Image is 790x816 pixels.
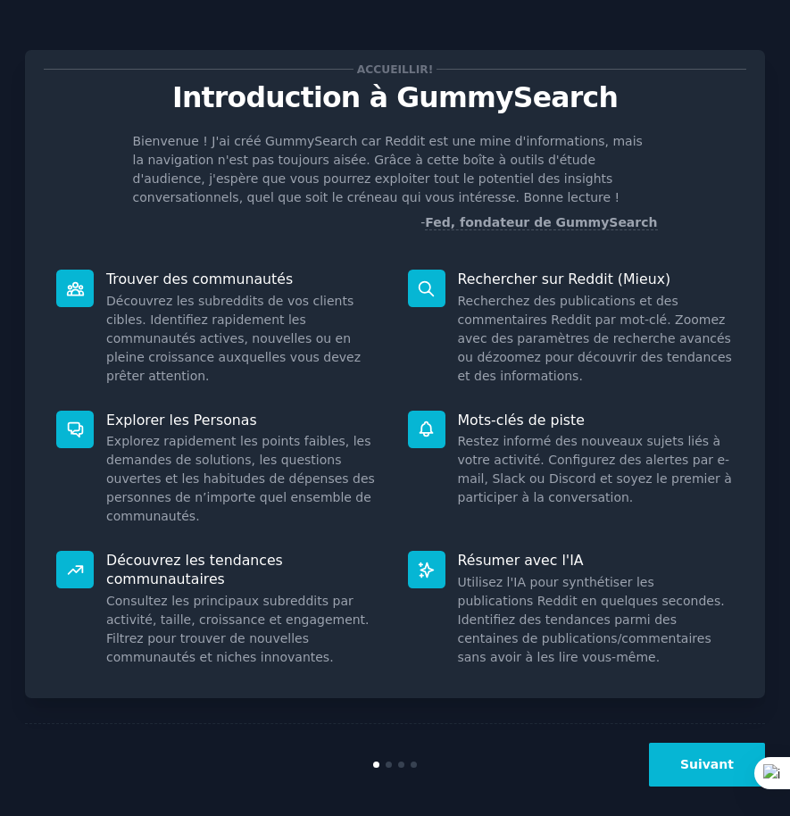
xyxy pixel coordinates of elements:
[458,412,585,429] font: Mots-clés de piste
[425,215,657,230] a: Fed, fondateur de GummySearch
[172,81,618,113] font: Introduction à GummySearch
[649,743,765,787] button: Suivant
[106,271,293,287] font: Trouver des communautés
[106,294,361,383] font: Découvrez les subreddits de vos clients cibles. Identifiez rapidement les communautés actives, no...
[106,412,257,429] font: Explorer les Personas
[106,552,283,587] font: Découvrez les tendances communautaires
[357,63,434,76] font: Accueillir!
[680,757,734,771] font: Suivant
[106,434,375,523] font: Explorez rapidement les points faibles, les demandes de solutions, les questions ouvertes et les ...
[106,594,370,664] font: Consultez les principaux subreddits par activité, taille, croissance et engagement. Filtrez pour ...
[458,294,732,383] font: Recherchez des publications et des commentaires Reddit par mot-clé. Zoomez avec des paramètres de...
[425,215,657,229] font: Fed, fondateur de GummySearch
[458,434,732,504] font: Restez informé des nouveaux sujets liés à votre activité. Configurez des alertes par e-mail, Slac...
[420,215,425,229] font: -
[458,271,671,287] font: Rechercher sur Reddit (Mieux)
[458,552,584,569] font: Résumer avec l'IA
[458,575,725,664] font: Utilisez l'IA pour synthétiser les publications Reddit en quelques secondes. Identifiez des tenda...
[133,134,643,204] font: Bienvenue ! J'ai créé GummySearch car Reddit est une mine d'informations, mais la navigation n'es...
